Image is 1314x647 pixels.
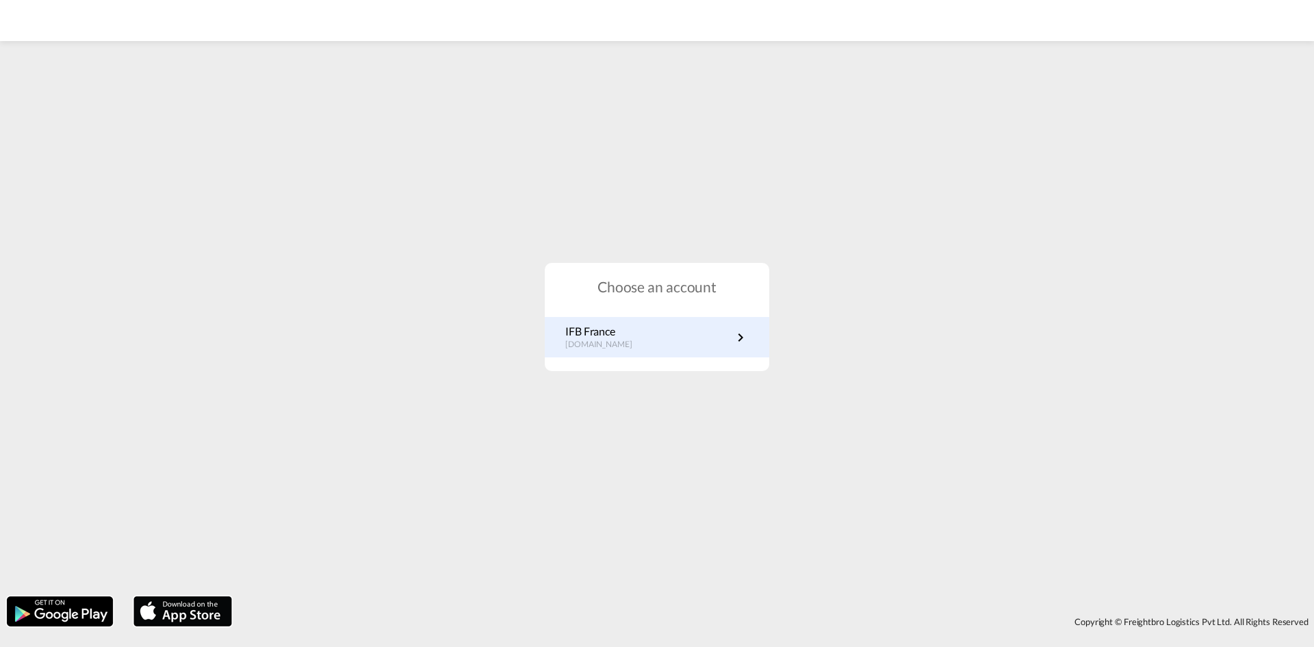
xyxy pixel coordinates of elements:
[5,595,114,628] img: google.png
[732,329,749,346] md-icon: icon-chevron-right
[545,277,769,296] h1: Choose an account
[132,595,233,628] img: apple.png
[565,339,646,351] p: [DOMAIN_NAME]
[239,610,1314,633] div: Copyright © Freightbro Logistics Pvt Ltd. All Rights Reserved
[565,324,646,339] p: IFB France
[565,324,749,351] a: IFB France[DOMAIN_NAME]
